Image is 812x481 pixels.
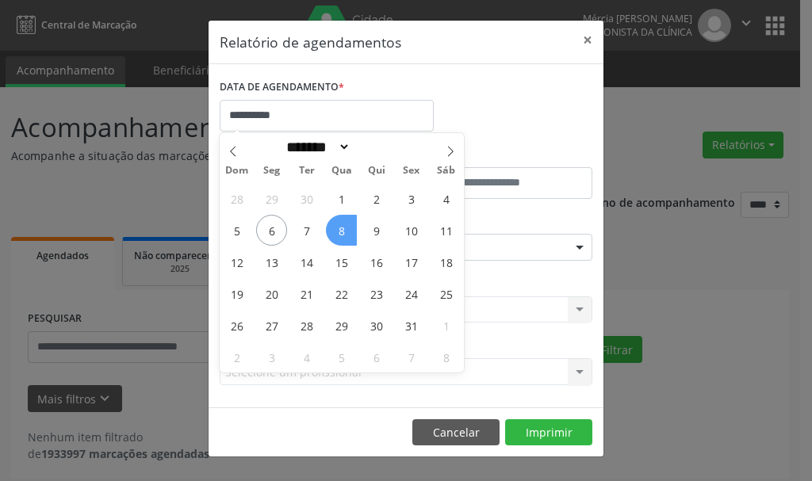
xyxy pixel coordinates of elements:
button: Close [572,21,603,59]
h5: Relatório de agendamentos [220,32,401,52]
span: Novembro 2, 2025 [221,342,252,372]
span: Novembro 4, 2025 [291,342,322,372]
span: Outubro 1, 2025 [326,183,357,214]
span: Outubro 20, 2025 [256,278,287,309]
button: Cancelar [412,419,500,446]
span: Novembro 3, 2025 [256,342,287,372]
span: Outubro 23, 2025 [361,278,392,309]
span: Novembro 5, 2025 [326,342,357,372]
label: DATA DE AGENDAMENTO [220,75,344,100]
span: Outubro 6, 2025 [256,215,287,246]
span: Qui [359,166,394,176]
span: Outubro 14, 2025 [291,246,322,277]
span: Outubro 16, 2025 [361,246,392,277]
span: Sex [394,166,429,176]
span: Outubro 5, 2025 [221,215,252,246]
span: Outubro 19, 2025 [221,278,252,309]
span: Outubro 7, 2025 [291,215,322,246]
span: Outubro 3, 2025 [396,183,427,214]
span: Setembro 28, 2025 [221,183,252,214]
span: Outubro 12, 2025 [221,246,252,277]
span: Outubro 9, 2025 [361,215,392,246]
span: Sáb [429,166,464,176]
span: Qua [324,166,359,176]
span: Outubro 29, 2025 [326,310,357,341]
button: Imprimir [505,419,592,446]
label: ATÉ [410,143,592,167]
span: Ter [289,166,324,176]
span: Outubro 21, 2025 [291,278,322,309]
span: Dom [220,166,255,176]
span: Outubro 2, 2025 [361,183,392,214]
span: Outubro 22, 2025 [326,278,357,309]
span: Outubro 17, 2025 [396,246,427,277]
span: Novembro 8, 2025 [431,342,462,372]
select: Month [281,139,350,155]
span: Setembro 30, 2025 [291,183,322,214]
span: Outubro 30, 2025 [361,310,392,341]
span: Outubro 18, 2025 [431,246,462,277]
span: Novembro 1, 2025 [431,310,462,341]
span: Outubro 10, 2025 [396,215,427,246]
span: Outubro 31, 2025 [396,310,427,341]
span: Outubro 15, 2025 [326,246,357,277]
span: Outubro 26, 2025 [221,310,252,341]
span: Novembro 6, 2025 [361,342,392,372]
span: Seg [255,166,289,176]
span: Outubro 8, 2025 [326,215,357,246]
span: Outubro 13, 2025 [256,246,287,277]
span: Outubro 4, 2025 [431,183,462,214]
span: Outubro 28, 2025 [291,310,322,341]
span: Outubro 24, 2025 [396,278,427,309]
span: Setembro 29, 2025 [256,183,287,214]
span: Outubro 27, 2025 [256,310,287,341]
span: Outubro 11, 2025 [431,215,462,246]
input: Year [350,139,403,155]
span: Outubro 25, 2025 [431,278,462,309]
span: Novembro 7, 2025 [396,342,427,372]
